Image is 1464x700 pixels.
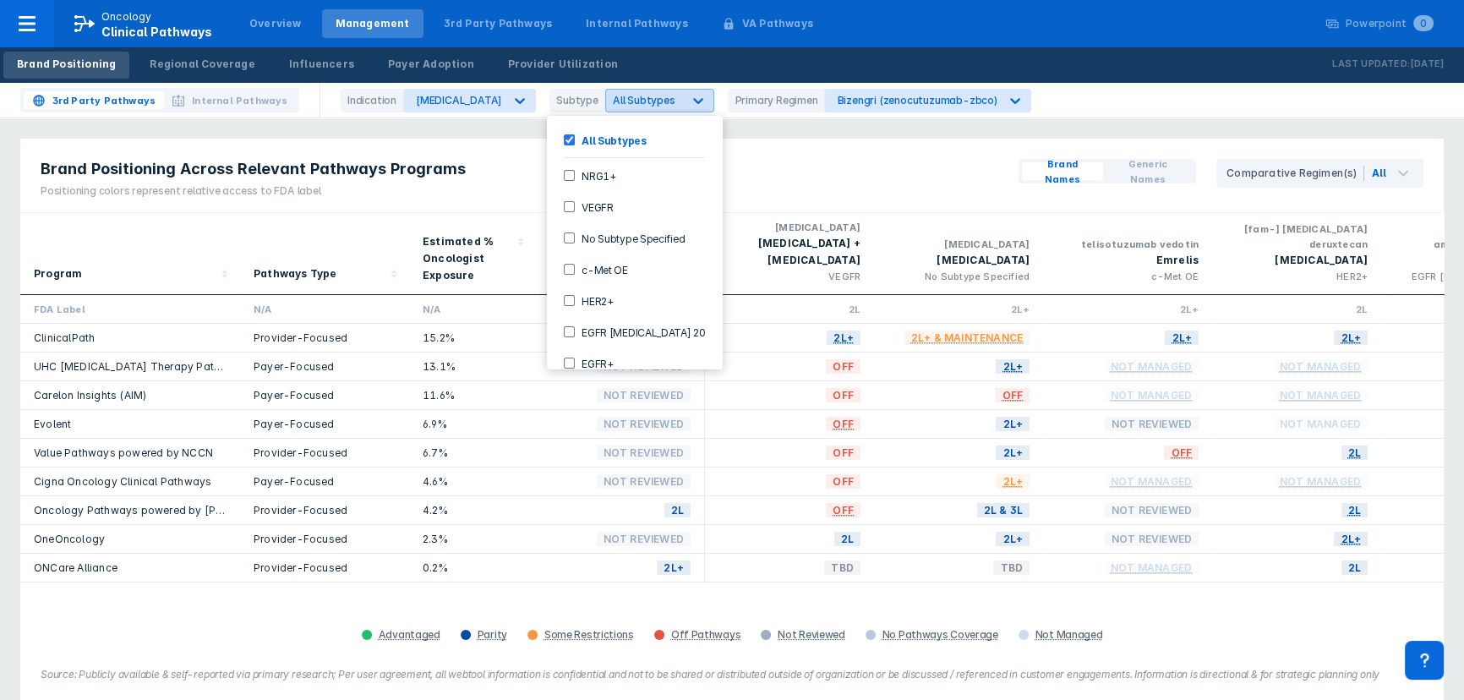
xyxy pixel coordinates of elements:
div: [fam-] [MEDICAL_DATA] deruxtecan [1226,221,1368,252]
div: Payer-Focused [254,388,396,402]
span: OFF [826,500,860,520]
label: HER2+ [575,293,614,308]
div: 13.1% [423,359,522,374]
span: OFF [826,386,860,405]
p: [DATE] [1410,56,1444,73]
div: Internal Pathways [586,16,687,31]
span: Internal Pathways [192,93,287,108]
a: Regional Coverage [136,52,268,79]
span: 3rd Party Pathways [52,93,156,108]
p: Oncology [101,9,152,25]
div: Payer-Focused [254,359,396,374]
div: Sort [20,213,240,295]
a: Payer Adoption [374,52,488,79]
div: Management [336,16,410,31]
div: 2L+ [1057,302,1199,316]
a: Carelon Insights (AIM) [34,389,146,402]
label: c-Met OE [575,262,628,276]
div: N/A [423,302,522,316]
div: Provider-Focused [254,503,396,517]
div: Payer-Focused [254,417,396,431]
div: c-Met OE [1057,269,1199,284]
div: 6.7% [423,446,522,460]
label: All Subtypes [575,133,646,147]
div: Parity [478,628,507,642]
div: Comparative Regimen(s) [1226,166,1364,181]
div: Indication [341,89,403,112]
span: Not Reviewed [597,443,691,462]
div: [MEDICAL_DATA] + [MEDICAL_DATA] [718,235,860,269]
span: Not Reviewed [597,414,691,434]
div: Pathways Type [254,265,337,282]
label: VEGFR [575,200,614,214]
span: 2L+ [657,558,691,577]
span: 2L+ [996,357,1030,376]
div: All [1371,166,1386,181]
a: UHC [MEDICAL_DATA] Therapy Pathways [34,360,248,373]
span: 2L [664,500,691,520]
a: Oncology Pathways powered by [PERSON_NAME] [34,504,291,517]
span: Not Reviewed [597,529,691,549]
div: 6.9% [423,417,522,431]
div: Emrelis [1057,252,1199,269]
div: HER2+ [1226,269,1368,284]
div: Payer-Focused [254,474,396,489]
a: Internal Pathways [572,9,701,38]
div: Sort [240,213,409,295]
div: 2L [718,302,860,316]
div: 2.3% [423,532,522,546]
a: Evolent [34,418,71,430]
div: Estimated % Oncologist Exposure [423,233,512,284]
label: No Subtype Specified [575,231,685,245]
span: 2L+ [1165,328,1199,347]
div: Provider-Focused [254,331,396,345]
span: 2L [1341,443,1368,462]
label: EGFR [MEDICAL_DATA] 20 [575,325,705,339]
figcaption: Source: Publicly available & self-reported via primary research; Per user agreement, all webtool ... [41,667,1423,682]
div: FDA Label [34,302,227,316]
button: Brand Names [1022,162,1103,180]
a: Provider Utilization [494,52,631,79]
span: Not Managed [1104,472,1199,491]
span: 2L+ & Maintenance [904,328,1030,347]
div: [MEDICAL_DATA] [888,237,1030,252]
label: NRG1+ [575,168,616,183]
div: Some Restrictions [544,628,634,642]
span: Not Reviewed [1105,529,1199,549]
div: Influencers [289,57,354,72]
a: Brand Positioning [3,52,129,79]
a: ClinicalPath [34,331,95,344]
button: Generic Names [1103,162,1193,180]
div: Provider-Focused [254,561,396,575]
button: 3rd Party Pathways [24,91,164,109]
div: 15.2% [423,331,522,345]
p: Last Updated: [1332,56,1410,73]
div: Payer Adoption [388,57,474,72]
span: 2L+ [1334,529,1368,549]
span: Not Managed [1273,414,1368,434]
div: 2L+ [888,302,1030,316]
div: [MEDICAL_DATA] [888,252,1030,269]
div: Provider-Focused [254,446,396,460]
span: Not Managed [1273,472,1368,491]
span: OFF [1164,443,1199,462]
span: Not Managed [1273,357,1368,376]
span: OFF [826,443,860,462]
div: Provider-Focused [254,532,396,546]
div: 2L [1226,302,1368,316]
div: [MEDICAL_DATA] [1226,252,1368,269]
div: Subtype [549,89,605,112]
span: Clinical Pathways [101,25,212,39]
span: 2L [834,529,860,549]
div: Provider Utilization [508,57,618,72]
span: Not Reviewed [1105,414,1199,434]
span: OFF [995,386,1030,405]
a: Management [322,9,423,38]
div: Primary Regimen [728,89,824,112]
div: Brand Positioning [17,57,116,72]
div: 11.6% [423,388,522,402]
span: OFF [826,472,860,491]
div: Positioning colors represent relative access to FDA label [41,183,466,199]
div: 3rd Party Pathways [444,16,553,31]
a: Overview [236,9,315,38]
